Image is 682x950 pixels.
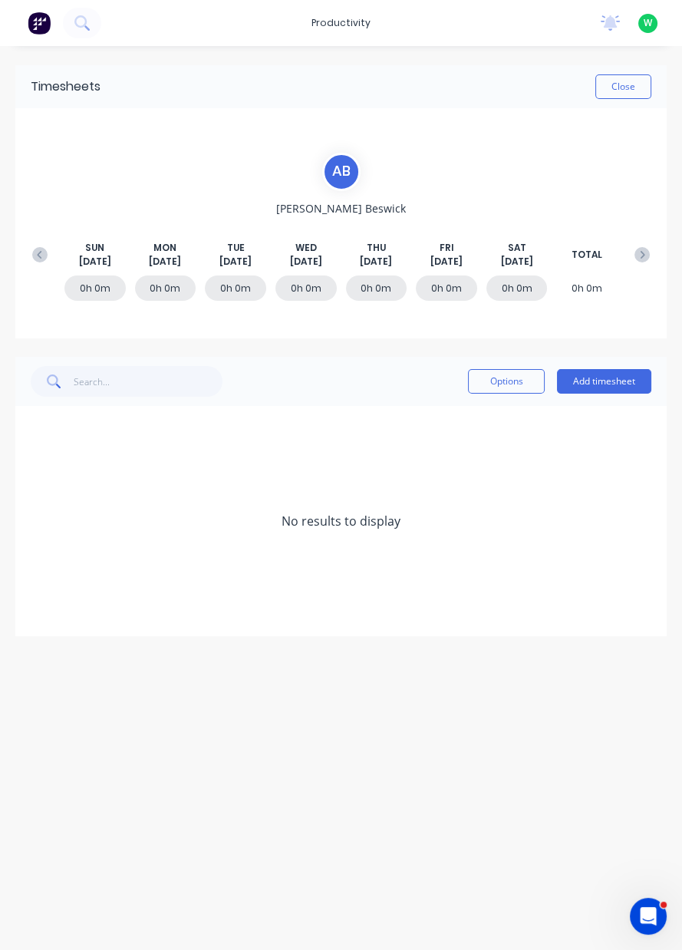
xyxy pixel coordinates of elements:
span: [DATE] [79,255,111,269]
span: TUE [227,241,245,255]
span: SUN [85,241,104,255]
div: Timesheets [31,78,100,96]
div: 0h 0m [135,275,196,301]
span: TOTAL [572,248,602,262]
span: W [644,16,652,30]
div: 0h 0m [556,275,618,301]
iframe: Intercom live chat [630,898,667,935]
div: 0h 0m [416,275,477,301]
input: Search... [74,366,223,397]
span: [DATE] [501,255,533,269]
span: [DATE] [360,255,392,269]
img: Factory [28,12,51,35]
div: productivity [304,12,378,35]
div: 0h 0m [275,275,337,301]
span: [DATE] [149,255,181,269]
div: 0h 0m [64,275,126,301]
span: THU [367,241,386,255]
div: A B [322,153,361,191]
button: Options [468,369,545,394]
span: [PERSON_NAME] Beswick [276,200,406,216]
span: WED [295,241,317,255]
span: [DATE] [430,255,463,269]
span: [DATE] [219,255,252,269]
div: 0h 0m [205,275,266,301]
div: 0h 0m [346,275,407,301]
span: [DATE] [290,255,322,269]
span: SAT [508,241,526,255]
span: FRI [439,241,453,255]
div: 0h 0m [486,275,548,301]
button: Close [595,74,651,99]
div: No results to display [15,406,667,636]
span: MON [153,241,176,255]
button: Add timesheet [557,369,651,394]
